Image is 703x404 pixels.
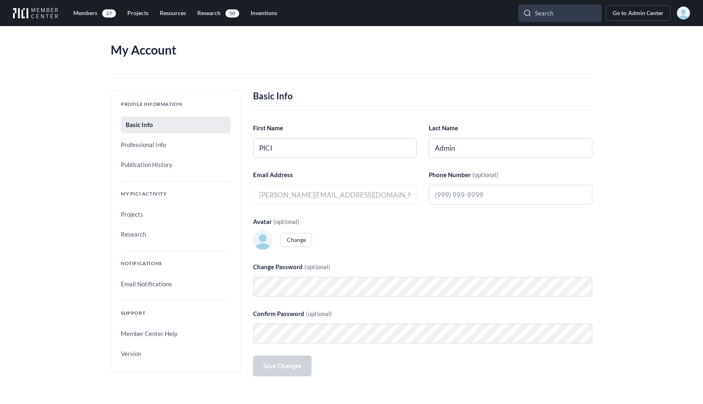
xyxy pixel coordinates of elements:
[429,185,592,204] input: (999) 999-9999
[253,309,592,319] label: Confirm Password
[122,6,153,21] a: Projects
[121,226,231,243] a: Research
[306,309,332,319] span: (optional)
[225,9,239,18] span: 50
[121,190,231,198] h3: My PICI activity
[518,4,602,22] input: Search
[253,185,417,204] input: Email Address
[192,6,244,21] a: Research50
[304,262,330,272] span: (optional)
[121,309,231,317] h3: Support
[155,6,191,21] a: Resources
[429,170,592,180] label: Phone Number
[253,90,592,111] h2: Basic Info
[246,6,282,21] a: Inventions
[102,9,116,18] span: 27
[253,170,417,180] label: Email Address
[121,325,231,342] a: Member Center Help
[472,170,498,180] span: (optional)
[253,262,592,272] label: Change Password
[68,6,121,21] a: Members27
[13,8,58,18] img: Workflow
[429,138,592,158] input: Last Name
[606,5,670,21] a: Go toAdmin Center
[111,26,592,74] h1: My Account
[628,9,664,17] span: Admin Center
[281,233,312,247] label: Change
[121,259,231,268] h3: Notifications
[121,136,231,153] a: Professional Info
[613,9,628,17] span: Go to
[121,345,231,362] a: Version
[253,138,417,158] input: First Name
[273,217,299,227] span: (optional)
[429,123,592,133] label: Last Name
[121,156,231,173] a: Publication History
[253,217,592,227] label: Avatar
[121,206,231,223] a: Projects
[121,276,231,292] a: Email Notifications
[121,116,231,133] a: Basic Info
[121,100,231,108] h3: Profile information
[253,123,417,133] label: First Name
